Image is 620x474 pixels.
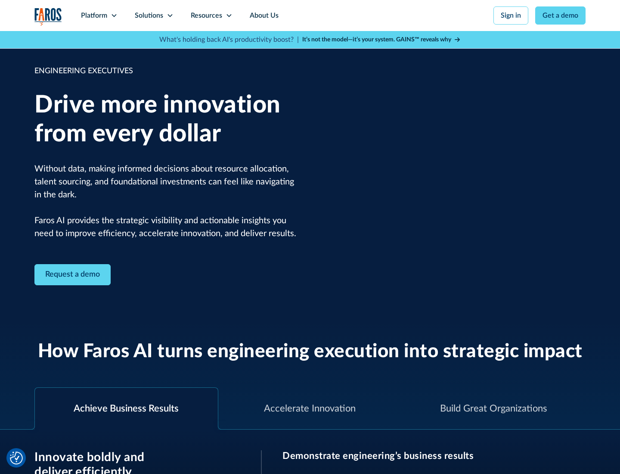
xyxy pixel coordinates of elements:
[34,264,111,285] a: Contact Modal
[264,402,356,416] div: Accelerate Innovation
[440,402,547,416] div: Build Great Organizations
[302,37,451,43] strong: It’s not the model—it’s your system. GAINS™ reveals why
[159,34,299,45] p: What's holding back AI's productivity boost? |
[302,35,461,44] a: It’s not the model—it’s your system. GAINS™ reveals why
[10,452,23,465] button: Cookie Settings
[34,91,297,149] h1: Drive more innovation from every dollar
[493,6,528,25] a: Sign in
[74,402,179,416] div: Achieve Business Results
[81,10,107,21] div: Platform
[535,6,586,25] a: Get a demo
[10,452,23,465] img: Revisit consent button
[34,8,62,25] a: home
[38,340,583,363] h2: How Faros AI turns engineering execution into strategic impact
[135,10,163,21] div: Solutions
[191,10,222,21] div: Resources
[34,65,297,77] div: ENGINEERING EXECUTIVES
[282,450,586,462] h3: Demonstrate engineering’s business results
[34,162,297,240] p: Without data, making informed decisions about resource allocation, talent sourcing, and foundatio...
[34,8,62,25] img: Logo of the analytics and reporting company Faros.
